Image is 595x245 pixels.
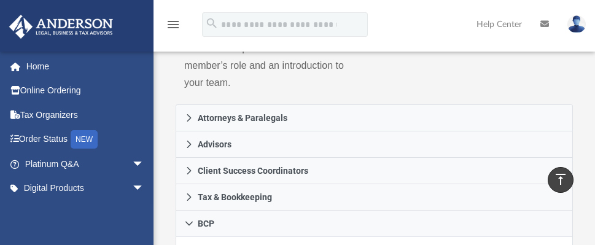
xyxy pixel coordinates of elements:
i: search [205,17,219,30]
a: Advisors [176,131,573,158]
a: BCP [176,211,573,237]
a: Tax Organizers [9,103,163,127]
span: Advisors [198,140,231,149]
a: Client Success Coordinators [176,158,573,184]
a: vertical_align_top [548,167,574,193]
a: Order StatusNEW [9,127,163,152]
span: BCP [198,219,214,228]
span: arrow_drop_down [132,200,157,225]
a: Tax & Bookkeeping [176,184,573,211]
a: menu [166,23,181,32]
img: User Pic [567,15,586,33]
span: Attorneys & Paralegals [198,114,287,122]
i: vertical_align_top [553,172,568,187]
a: Platinum Q&Aarrow_drop_down [9,152,163,176]
a: Home [9,54,163,79]
span: arrow_drop_down [132,152,157,177]
span: Client Success Coordinators [198,166,308,175]
img: Anderson Advisors Platinum Portal [6,15,117,39]
div: NEW [71,130,98,149]
a: Digital Productsarrow_drop_down [9,176,163,201]
p: Here is an explanation of each team member’s role and an introduction to your team. [184,40,366,91]
a: Online Ordering [9,79,163,103]
a: Attorneys & Paralegals [176,104,573,131]
span: arrow_drop_down [132,176,157,201]
a: My Entitiesarrow_drop_down [9,200,163,225]
i: menu [166,17,181,32]
span: Tax & Bookkeeping [198,193,272,201]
